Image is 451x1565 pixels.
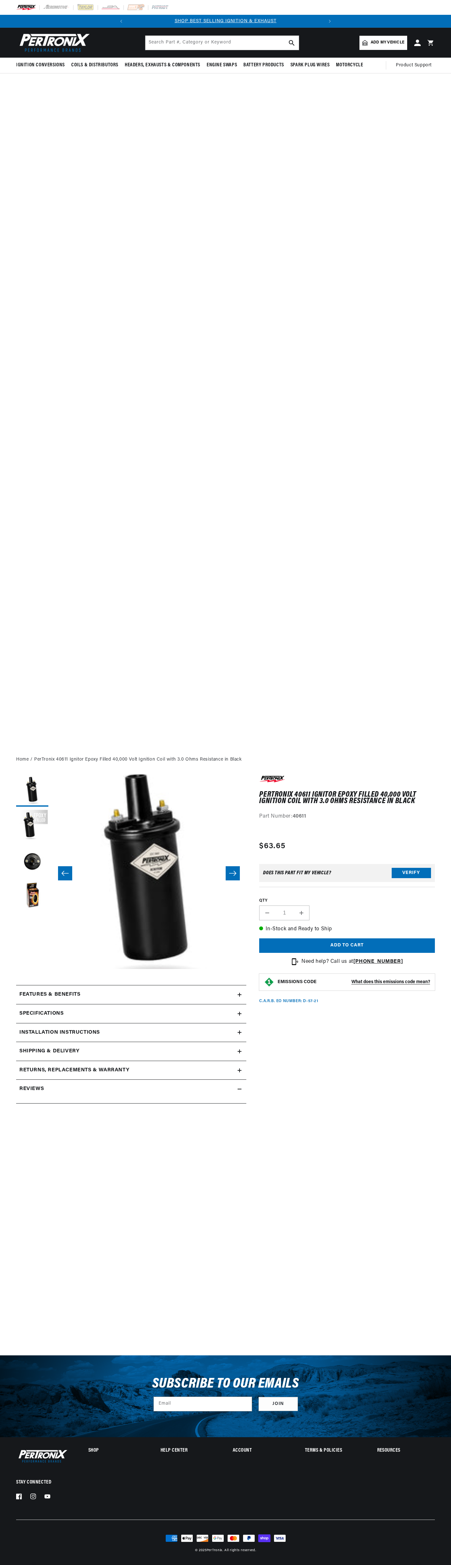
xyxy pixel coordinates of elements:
[88,1448,146,1453] summary: Shop
[152,1378,299,1390] h3: Subscribe to our emails
[285,36,299,50] button: Search Part #, Category or Keyword
[278,980,317,984] strong: EMISSIONS CODE
[128,18,323,25] div: Announcement
[16,845,48,877] button: Load image 3 in gallery view
[259,840,285,852] span: $63.65
[396,58,435,73] summary: Product Support
[19,1010,64,1018] h2: Specifications
[16,756,29,763] a: Home
[128,18,323,25] div: 1 of 2
[263,870,331,876] div: Does This part fit My vehicle?
[16,62,65,69] span: Ignition Conversions
[224,1549,256,1552] small: All rights reserved.
[259,812,435,821] div: Part Number:
[16,1080,246,1098] summary: Reviews
[19,1029,100,1037] h2: Installation instructions
[278,979,430,985] button: EMISSIONS CODEWhat does this emissions code mean?
[19,1085,44,1093] h2: Reviews
[16,985,246,1004] summary: Features & Benefits
[287,58,333,73] summary: Spark Plug Wires
[58,866,72,880] button: Slide left
[207,62,237,69] span: Engine Swaps
[301,958,403,966] p: Need help? Call us at
[175,19,277,24] a: SHOP BEST SELLING IGNITION & EXHAUST
[16,1023,246,1042] summary: Installation instructions
[16,1004,246,1023] summary: Specifications
[195,1549,223,1552] small: © 2025 .
[333,58,366,73] summary: Motorcycle
[259,999,318,1004] p: C.A.R.B. EO Number: D-57-21
[19,1066,129,1075] h2: Returns, Replacements & Warranty
[293,814,306,819] strong: 40611
[305,1448,363,1453] summary: Terms & policies
[16,774,246,972] media-gallery: Gallery Viewer
[16,58,68,73] summary: Ignition Conversions
[16,1061,246,1080] summary: Returns, Replacements & Warranty
[259,792,435,805] h1: PerTronix 40611 Ignitor Epoxy Filled 40,000 Volt Ignition Coil with 3.0 Ohms Resistance in Black
[351,980,430,984] strong: What does this emissions code mean?
[161,1448,218,1453] summary: Help Center
[125,62,200,69] span: Headers, Exhausts & Components
[16,1448,68,1464] img: Pertronix
[377,1448,435,1453] summary: Resources
[264,977,274,987] img: Emissions code
[240,58,287,73] summary: Battery Products
[203,58,240,73] summary: Engine Swaps
[16,881,48,913] button: Load image 4 in gallery view
[19,1047,79,1056] h2: Shipping & Delivery
[323,15,336,28] button: Translation missing: en.sections.announcements.next_announcement
[16,810,48,842] button: Load image 2 in gallery view
[71,62,118,69] span: Coils & Distributors
[259,938,435,953] button: Add to cart
[16,1479,67,1486] p: Stay Connected
[259,898,435,904] label: QTY
[115,15,128,28] button: Translation missing: en.sections.announcements.previous_announcement
[226,866,240,880] button: Slide right
[207,1549,222,1552] a: PerTronix
[290,62,330,69] span: Spark Plug Wires
[154,1397,252,1411] input: Email
[68,58,122,73] summary: Coils & Distributors
[34,756,242,763] a: PerTronix 40611 Ignitor Epoxy Filled 40,000 Volt Ignition Coil with 3.0 Ohms Resistance in Black
[259,925,435,934] p: In-Stock and Ready to Ship
[392,868,431,878] button: Verify
[371,40,404,46] span: Add my vehicle
[19,991,80,999] h2: Features & Benefits
[16,756,435,763] nav: breadcrumbs
[145,36,299,50] input: Search Part #, Category or Keyword
[16,774,48,807] button: Load image 1 in gallery view
[353,959,403,964] a: [PHONE_NUMBER]
[16,32,90,54] img: Pertronix
[122,58,203,73] summary: Headers, Exhausts & Components
[396,62,432,69] span: Product Support
[233,1448,290,1453] summary: Account
[16,1042,246,1061] summary: Shipping & Delivery
[336,62,363,69] span: Motorcycle
[243,62,284,69] span: Battery Products
[359,36,407,50] a: Add my vehicle
[259,1397,298,1411] button: Subscribe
